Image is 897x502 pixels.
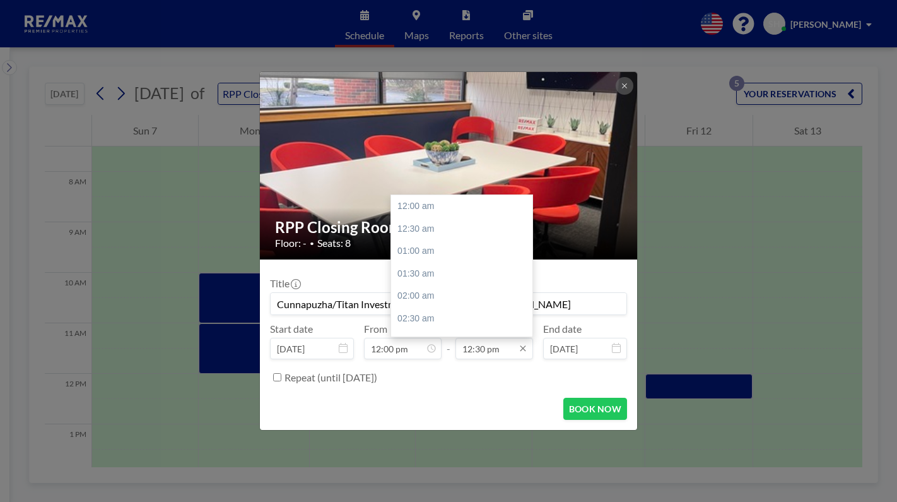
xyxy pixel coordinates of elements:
button: BOOK NOW [563,398,627,420]
label: From [364,323,387,335]
div: 03:00 am [391,330,539,353]
span: • [310,239,314,248]
input: Stephanie's reservation [271,293,626,314]
div: 12:30 am [391,218,539,241]
div: 02:00 am [391,285,539,308]
label: Repeat (until [DATE]) [284,371,377,384]
label: Title [270,277,300,290]
div: 12:00 am [391,195,539,218]
h2: RPP Closing Room [275,218,623,237]
div: 01:30 am [391,263,539,285]
label: End date [543,323,582,335]
span: Seats: 8 [317,237,351,249]
div: 02:30 am [391,308,539,330]
span: Floor: - [275,237,307,249]
div: 01:00 am [391,240,539,263]
span: - [447,327,450,355]
label: Start date [270,323,313,335]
